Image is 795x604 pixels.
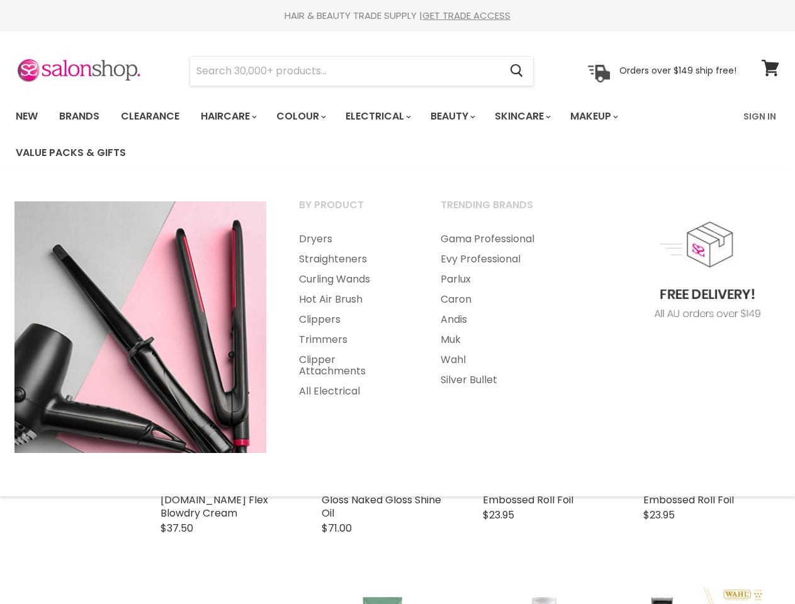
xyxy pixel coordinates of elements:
[425,269,564,289] a: Parlux
[283,269,422,289] a: Curling Wands
[483,508,514,522] span: $23.95
[425,370,564,390] a: Silver Bullet
[425,195,564,226] a: Trending Brands
[283,249,422,269] a: Straighteners
[161,521,193,535] span: $37.50
[561,103,626,130] a: Makeup
[283,350,422,381] a: Clipper Attachments
[189,56,534,86] form: Product
[283,310,422,330] a: Clippers
[50,103,109,130] a: Brands
[191,103,264,130] a: Haircare
[425,310,564,330] a: Andis
[422,9,510,22] a: GET TRADE ACCESS
[322,521,352,535] span: $71.00
[425,229,564,390] ul: Main menu
[425,350,564,370] a: Wahl
[736,103,784,130] a: Sign In
[283,330,422,350] a: Trimmers
[336,103,419,130] a: Electrical
[283,195,422,226] a: By Product
[283,229,422,249] a: Dryers
[485,103,558,130] a: Skincare
[6,140,135,166] a: Value Packs & Gifts
[425,289,564,310] a: Caron
[425,330,564,350] a: Muk
[6,98,736,171] ul: Main menu
[619,65,736,76] p: Orders over $149 ship free!
[283,289,422,310] a: Hot Air Brush
[283,381,422,401] a: All Electrical
[421,103,483,130] a: Beauty
[322,479,441,520] a: Redken Acidic Color Gloss Naked Gloss Shine Oil
[190,57,500,86] input: Search
[111,103,189,130] a: Clearance
[500,57,533,86] button: Search
[267,103,334,130] a: Colour
[425,229,564,249] a: Gama Professional
[643,508,675,522] span: $23.95
[425,249,564,269] a: Evy Professional
[161,479,268,520] a: L'Oréal Professionnel [DOMAIN_NAME] Flex Blowdry Cream
[6,103,47,130] a: New
[283,229,422,401] ul: Main menu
